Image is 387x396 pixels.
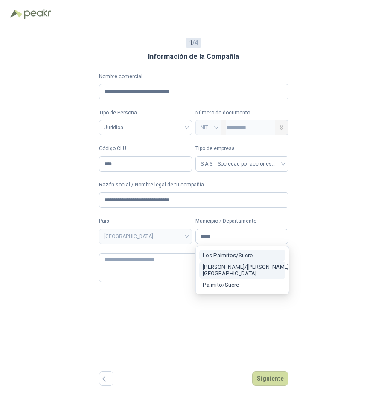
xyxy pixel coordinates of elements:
[203,264,289,277] span: [PERSON_NAME] / [PERSON_NAME][GEOGRAPHIC_DATA]
[99,109,192,117] label: Tipo de Persona
[203,252,253,259] span: Los Palmitos / Sucre
[195,217,288,225] label: Municipio / Departamento
[148,51,239,62] h3: Información de la Compañía
[201,157,283,170] span: S.A.S. - Sociedad por acciones simplificada
[252,371,288,386] button: Siguiente
[99,181,288,189] label: Razón social / Nombre legal de tu compañía
[195,145,288,153] label: Tipo de empresa
[104,230,187,243] span: COLOMBIA
[24,9,51,19] img: Peakr
[189,39,192,46] b: 1
[201,121,216,134] span: NIT
[203,282,239,288] span: Palmito / Sucre
[10,9,22,18] img: Logo
[276,120,283,135] span: - 8
[99,217,192,225] label: Pais
[199,250,285,261] button: Los Palmitos/Sucre
[199,261,285,279] button: [PERSON_NAME]/[PERSON_NAME][GEOGRAPHIC_DATA]
[189,38,198,47] span: / 4
[99,73,288,81] label: Nombre comercial
[199,279,285,291] button: Palmito/Sucre
[99,145,192,153] label: Código CIIU
[104,121,187,134] span: Jurídica
[195,109,288,117] p: Número de documento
